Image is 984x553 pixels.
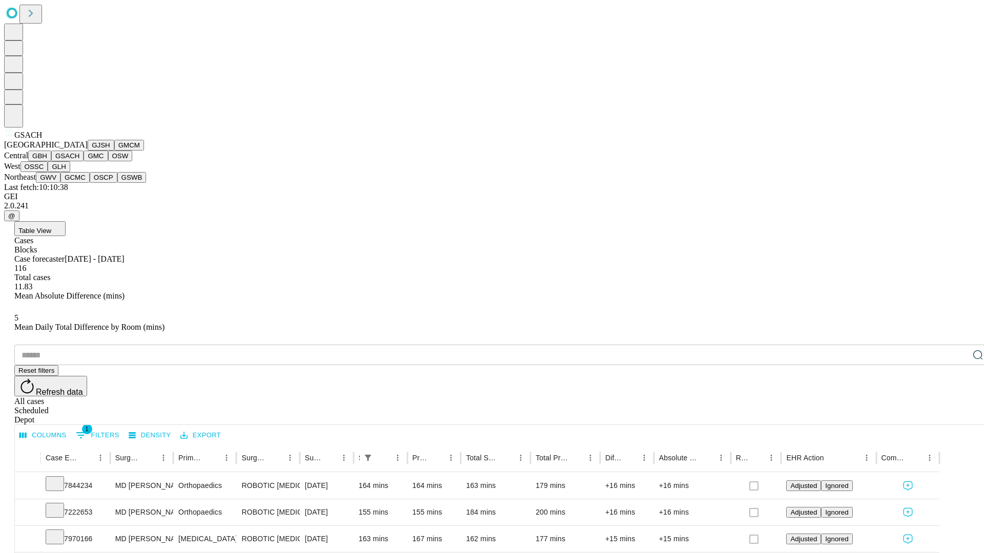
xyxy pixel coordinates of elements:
[178,428,223,443] button: Export
[36,172,60,183] button: GWV
[4,192,980,201] div: GEI
[821,507,852,518] button: Ignored
[142,451,156,465] button: Sort
[114,140,144,151] button: GMCM
[583,451,598,465] button: Menu
[466,526,525,552] div: 162 mins
[361,451,375,465] button: Show filters
[205,451,219,465] button: Sort
[881,454,907,462] div: Comments
[305,454,321,462] div: Surgery Date
[28,151,51,161] button: GBH
[305,526,348,552] div: [DATE]
[605,499,649,525] div: +16 mins
[825,535,848,543] span: Ignored
[659,526,726,552] div: +15 mins
[283,451,297,465] button: Menu
[659,499,726,525] div: +16 mins
[241,454,267,462] div: Surgery Name
[790,535,817,543] span: Adjusted
[14,365,58,376] button: Reset filters
[821,480,852,491] button: Ignored
[908,451,922,465] button: Sort
[20,477,35,495] button: Expand
[65,254,124,263] span: [DATE] - [DATE]
[14,282,32,291] span: 11.83
[14,313,18,322] span: 5
[605,473,649,499] div: +16 mins
[84,151,108,161] button: GMC
[178,473,231,499] div: Orthopaedics
[90,172,117,183] button: OSCP
[764,451,778,465] button: Menu
[4,151,28,160] span: Central
[117,172,147,183] button: GSWB
[4,140,88,149] span: [GEOGRAPHIC_DATA]
[14,131,42,139] span: GSACH
[178,454,204,462] div: Primary Service
[36,388,83,396] span: Refresh data
[18,227,51,235] span: Table View
[46,526,105,552] div: 7970166
[922,451,937,465] button: Menu
[466,454,498,462] div: Total Scheduled Duration
[536,526,595,552] div: 177 mins
[825,508,848,516] span: Ignored
[305,473,348,499] div: [DATE]
[623,451,637,465] button: Sort
[14,254,65,263] span: Case forecaster
[219,451,234,465] button: Menu
[18,367,54,374] span: Reset filters
[790,508,817,516] span: Adjusted
[20,161,48,172] button: OSSC
[376,451,391,465] button: Sort
[14,273,50,282] span: Total cases
[413,526,456,552] div: 167 mins
[786,454,824,462] div: EHR Action
[413,473,456,499] div: 164 mins
[156,451,171,465] button: Menu
[115,499,168,525] div: MD [PERSON_NAME]
[4,173,36,181] span: Northeast
[14,291,125,300] span: Mean Absolute Difference (mins)
[413,454,429,462] div: Predicted In Room Duration
[79,451,93,465] button: Sort
[8,212,15,220] span: @
[750,451,764,465] button: Sort
[269,451,283,465] button: Sort
[14,264,26,272] span: 116
[637,451,651,465] button: Menu
[88,140,114,151] button: GJSH
[859,451,874,465] button: Menu
[241,526,294,552] div: ROBOTIC [MEDICAL_DATA] REPAIR [MEDICAL_DATA] INITIAL (BILATERAL)
[466,473,525,499] div: 163 mins
[241,473,294,499] div: ROBOTIC [MEDICAL_DATA] KNEE TOTAL
[337,451,351,465] button: Menu
[825,482,848,490] span: Ignored
[305,499,348,525] div: [DATE]
[359,499,402,525] div: 155 mins
[20,504,35,522] button: Expand
[4,201,980,210] div: 2.0.241
[322,451,337,465] button: Sort
[46,454,78,462] div: Case Epic Id
[536,499,595,525] div: 200 mins
[126,428,174,443] button: Density
[51,151,84,161] button: GSACH
[536,473,595,499] div: 179 mins
[46,499,105,525] div: 7222653
[444,451,458,465] button: Menu
[499,451,514,465] button: Sort
[536,454,568,462] div: Total Predicted Duration
[429,451,444,465] button: Sort
[14,323,165,331] span: Mean Daily Total Difference by Room (mins)
[115,473,168,499] div: MD [PERSON_NAME]
[786,480,821,491] button: Adjusted
[20,530,35,548] button: Expand
[14,376,87,396] button: Refresh data
[4,183,68,192] span: Last fetch: 10:10:38
[359,473,402,499] div: 164 mins
[60,172,90,183] button: GCMC
[391,451,405,465] button: Menu
[700,451,714,465] button: Sort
